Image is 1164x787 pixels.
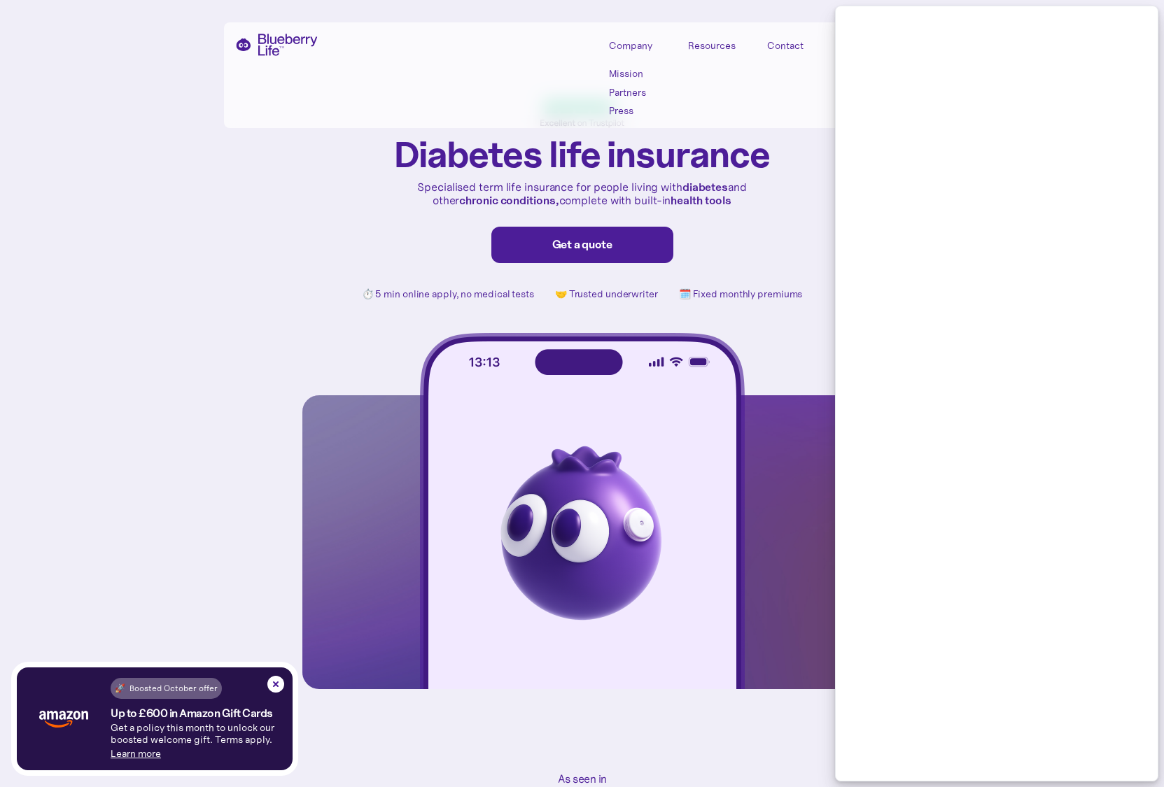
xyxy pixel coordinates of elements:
div: Contact [767,40,804,52]
strong: health tools [671,193,731,207]
p: 🤝 Trusted underwriter [555,288,658,300]
div: Company [609,34,672,57]
a: Press [609,105,672,117]
h1: Diabetes life insurance [394,135,770,173]
a: Contact [767,34,830,57]
div: 🚀 Boosted October offer [115,681,218,695]
p: Specialised term life insurance for people living with and other complete with built-in [414,180,750,207]
div: Resources [688,34,751,57]
p: Get a policy this month to unlock our boosted welcome gift. Terms apply. [111,722,293,746]
strong: chronic conditions, [459,193,559,207]
nav: Company [609,68,672,117]
h2: As seen in [558,773,607,785]
p: 🗓️ Fixed monthly premiums [679,288,803,300]
div: Get a quote [506,238,659,252]
strong: diabetes [682,180,728,194]
a: Learn more [111,747,161,760]
a: Mission [609,68,672,80]
a: home [235,34,318,56]
h4: Up to £600 in Amazon Gift Cards [111,707,273,719]
p: ⏱️ 5 min online apply, no medical tests [362,288,534,300]
a: Partners [609,87,672,99]
a: Get a quote [491,227,673,263]
div: Company [609,40,652,52]
div: Resources [688,40,736,52]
